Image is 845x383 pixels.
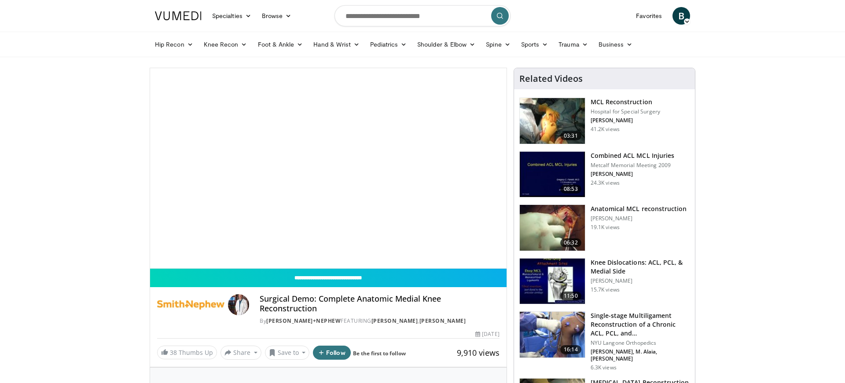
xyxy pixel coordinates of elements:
p: 19.1K views [591,224,620,231]
h3: Combined ACL MCL Injuries [591,151,675,160]
h3: MCL Reconstruction [591,98,660,106]
p: [PERSON_NAME] [591,277,690,285]
img: Marx_MCL_100004569_3.jpg.150x105_q85_crop-smart_upscale.jpg [520,98,585,144]
a: 03:31 MCL Reconstruction Hospital for Special Surgery [PERSON_NAME] 41.2K views [519,98,690,144]
img: ad0bd3d9-2ac2-4b25-9c44-384141dd66f6.jpg.150x105_q85_crop-smart_upscale.jpg [520,312,585,357]
input: Search topics, interventions [334,5,511,26]
span: 08:53 [560,185,581,193]
a: 16:14 Single-stage Multiligament Reconstruction of a Chronic ACL, PCL, and… NYU Langone Orthopedi... [519,311,690,371]
video-js: Video Player [150,68,507,269]
a: Specialties [207,7,257,25]
p: [PERSON_NAME] [591,171,675,178]
p: [PERSON_NAME], M. Alaia, [PERSON_NAME] [591,348,690,362]
p: 15.7K views [591,286,620,293]
img: 641017_3.png.150x105_q85_crop-smart_upscale.jpg [520,152,585,197]
a: B [672,7,690,25]
a: Favorites [631,7,667,25]
p: Metcalf Memorial Meeting 2009 [591,162,675,169]
a: 38 Thumbs Up [157,346,217,359]
p: [PERSON_NAME] [591,215,687,222]
button: Share [220,346,261,360]
a: Browse [257,7,297,25]
p: 24.3K views [591,179,620,186]
p: 6.3K views [591,364,617,371]
div: [DATE] [475,330,499,338]
a: [PERSON_NAME]+Nephew [266,317,341,325]
span: 38 [170,348,177,357]
a: 08:53 Combined ACL MCL Injuries Metcalf Memorial Meeting 2009 [PERSON_NAME] 24.3K views [519,151,690,198]
h4: Related Videos [519,73,583,84]
a: Be the first to follow [353,350,406,357]
p: 41.2K views [591,126,620,133]
img: 623e18e9-25dc-4a09-a9c4-890ff809fced.150x105_q85_crop-smart_upscale.jpg [520,205,585,251]
p: Hospital for Special Surgery [591,108,660,115]
span: 9,910 views [457,347,500,358]
h3: Anatomical MCL reconstruction [591,204,687,213]
a: Hip Recon [150,36,198,53]
a: Knee Recon [198,36,253,53]
img: Avatar [228,294,249,315]
a: Pediatrics [365,36,412,53]
a: Hand & Wrist [308,36,365,53]
a: 06:32 Anatomical MCL reconstruction [PERSON_NAME] 19.1K views [519,204,690,251]
p: [PERSON_NAME] [591,117,660,124]
span: 03:31 [560,131,581,140]
span: 11:50 [560,292,581,300]
h3: Knee Dislocations: ACL, PCL, & Medial Side [591,258,690,276]
img: stuart_1_100001324_3.jpg.150x105_q85_crop-smart_upscale.jpg [520,259,585,304]
img: Smith+Nephew [157,294,224,315]
a: Shoulder & Elbow [412,36,481,53]
a: 11:50 Knee Dislocations: ACL, PCL, & Medial Side [PERSON_NAME] 15.7K views [519,258,690,305]
a: Spine [481,36,515,53]
a: [PERSON_NAME] [371,317,418,325]
span: 16:14 [560,345,581,354]
a: [PERSON_NAME] [419,317,466,325]
h4: Surgical Demo: Complete Anatomic Medial Knee Reconstruction [260,294,499,313]
p: NYU Langone Orthopedics [591,339,690,347]
div: By FEATURING , [260,317,499,325]
a: Sports [516,36,554,53]
img: VuMedi Logo [155,11,202,20]
button: Save to [265,346,310,360]
span: 06:32 [560,238,581,247]
h3: Single-stage Multiligament Reconstruction of a Chronic ACL, PCL, and… [591,311,690,338]
a: Business [593,36,638,53]
button: Follow [313,346,351,360]
a: Foot & Ankle [253,36,309,53]
a: Trauma [553,36,593,53]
